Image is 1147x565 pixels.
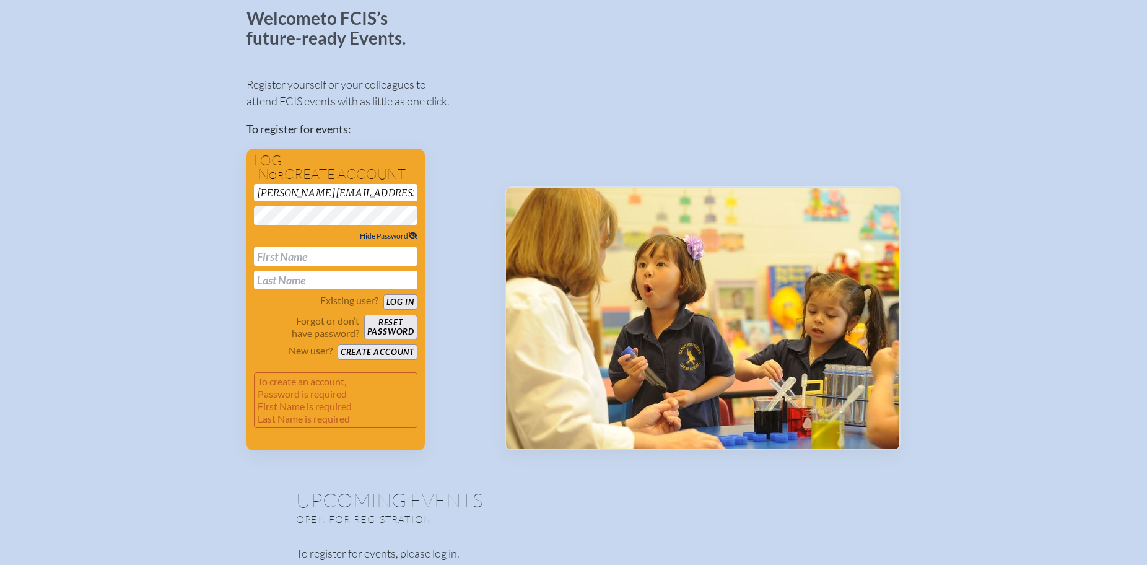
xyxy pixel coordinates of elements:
[296,490,851,510] h1: Upcoming Events
[246,9,420,48] p: Welcome to FCIS’s future-ready Events.
[254,154,417,182] h1: Log in create account
[506,188,899,449] img: Events
[296,513,623,525] p: Open for registration
[254,247,417,266] input: First Name
[254,372,417,428] p: To create an account, Password is required First Name is required Last Name is required
[246,76,485,110] p: Register yourself or your colleagues to attend FCIS events with as little as one click.
[289,344,333,357] p: New user?
[269,169,284,182] span: or
[338,344,417,360] button: Create account
[364,315,417,339] button: Resetpassword
[254,315,359,339] p: Forgot or don’t have password?
[254,184,417,201] input: Email
[254,271,417,289] input: Last Name
[360,231,417,240] span: Hide Password
[296,545,851,562] p: To register for events, please log in.
[383,294,417,310] button: Log in
[246,121,485,138] p: To register for events:
[320,294,378,307] p: Existing user?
